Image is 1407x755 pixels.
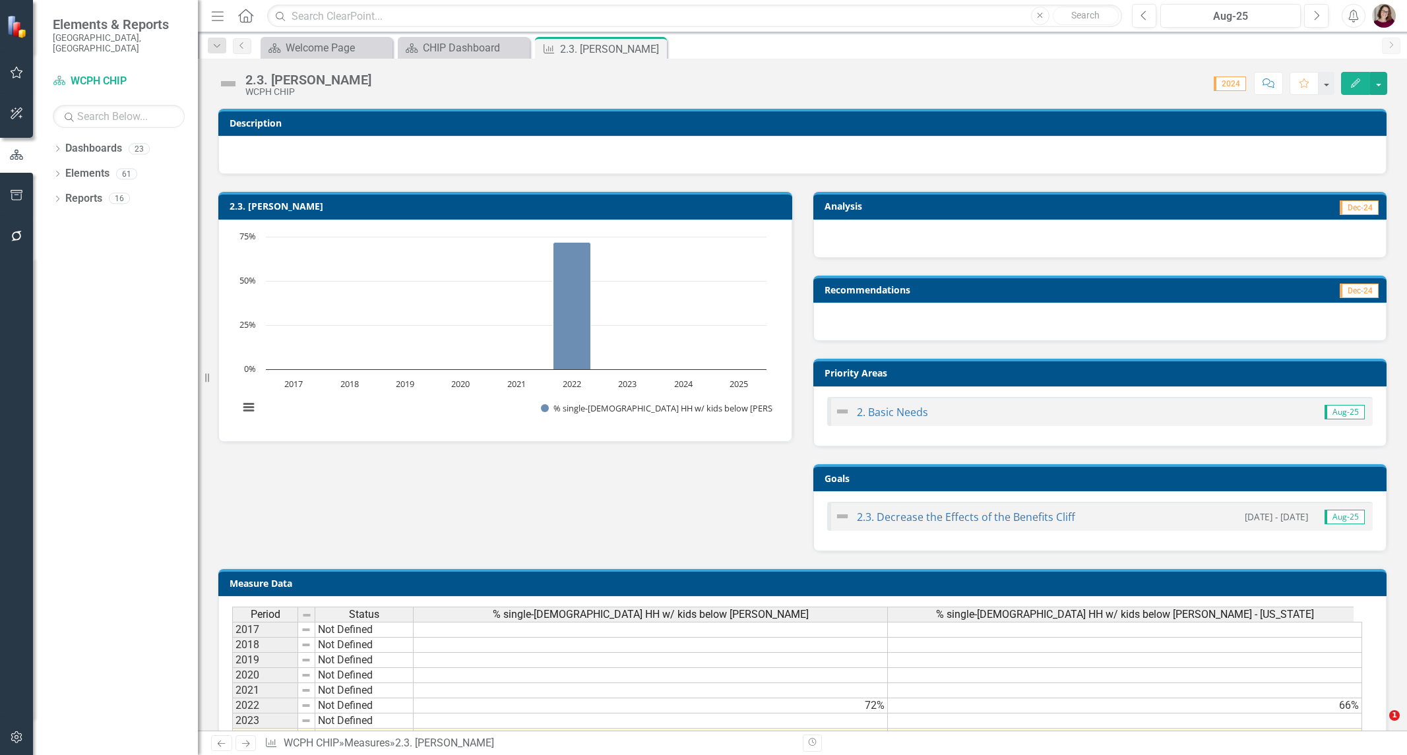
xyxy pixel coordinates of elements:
[53,74,185,89] a: WCPH CHIP
[349,609,379,620] span: Status
[65,166,109,181] a: Elements
[1389,710,1400,721] span: 1
[888,698,1362,713] td: 66%
[301,640,311,650] img: 8DAGhfEEPCf229AAAAAElFTkSuQmCC
[401,40,526,56] a: CHIP Dashboard
[267,5,1122,28] input: Search ClearPoint...
[218,73,239,94] img: Not Defined
[239,230,256,242] text: 75%
[301,655,311,665] img: 8DAGhfEEPCf229AAAAAElFTkSuQmCC
[541,403,761,414] button: Show % single-female HH w/ kids below ALICE - Winnebago
[301,685,311,696] img: 8DAGhfEEPCf229AAAAAElFTkSuQmCC
[423,40,526,56] div: CHIP Dashboard
[232,713,298,729] td: 2023
[315,729,414,744] td: Not Defined
[315,668,414,683] td: Not Defined
[825,473,1381,483] h3: Goals
[340,378,359,390] text: 2018
[109,193,130,204] div: 16
[1340,284,1379,298] span: Dec-24
[315,683,414,698] td: Not Defined
[301,700,311,711] img: 8DAGhfEEPCf229AAAAAElFTkSuQmCC
[936,609,1314,620] span: % single-[DEMOGRAPHIC_DATA] HH w/ kids below [PERSON_NAME] - [US_STATE]
[65,191,102,206] a: Reports
[230,578,1380,588] h3: Measure Data
[396,378,414,390] text: 2019
[1362,710,1394,742] iframe: Intercom live chat
[230,201,786,211] h3: 2.3. [PERSON_NAME]
[618,378,637,390] text: 2023
[730,378,748,390] text: 2025
[239,398,258,417] button: View chart menu, Chart
[301,715,311,726] img: 8DAGhfEEPCf229AAAAAElFTkSuQmCC
[315,698,414,713] td: Not Defined
[245,87,371,97] div: WCPH CHIP
[834,508,850,524] img: Not Defined
[65,141,122,156] a: Dashboards
[315,653,414,668] td: Not Defined
[232,638,298,653] td: 2018
[451,378,470,390] text: 2020
[264,40,389,56] a: Welcome Page
[315,638,414,653] td: Not Defined
[857,405,928,419] a: 2. Basic Needs
[301,670,311,680] img: 8DAGhfEEPCf229AAAAAElFTkSuQmCC
[825,201,1093,211] h3: Analysis
[251,609,280,620] span: Period
[1245,510,1308,523] small: [DATE] - [DATE]
[284,378,303,390] text: 2017
[116,168,137,179] div: 61
[301,610,312,620] img: 8DAGhfEEPCf229AAAAAElFTkSuQmCC
[553,402,817,414] text: % single-[DEMOGRAPHIC_DATA] HH w/ kids below [PERSON_NAME]
[7,15,30,38] img: ClearPoint Strategy
[1214,76,1246,91] span: 2024
[344,737,390,749] a: Measures
[284,737,339,749] a: WCPH CHIP
[1325,510,1365,524] span: Aug-25
[395,737,494,749] div: 2.3. [PERSON_NAME]
[315,622,414,638] td: Not Defined
[239,318,256,330] text: 25%
[245,73,371,87] div: 2.3. [PERSON_NAME]
[244,363,256,375] text: 0%
[825,285,1203,295] h3: Recommendations
[553,242,591,369] path: 2022, 72. % single-female HH w/ kids below ALICE - Winnebago.
[232,230,773,428] svg: Interactive chart
[232,698,298,713] td: 2022
[1053,7,1119,25] button: Search
[560,41,664,57] div: 2.3. [PERSON_NAME]
[825,368,1381,378] h3: Priority Areas
[507,378,526,390] text: 2021
[414,698,888,713] td: 72%
[315,713,414,729] td: Not Defined
[232,622,298,638] td: 2017
[301,624,311,635] img: 8DAGhfEEPCf229AAAAAElFTkSuQmCC
[563,378,581,390] text: 2022
[265,736,792,751] div: » »
[1340,200,1379,215] span: Dec-24
[53,105,185,128] input: Search Below...
[53,32,185,54] small: [GEOGRAPHIC_DATA], [GEOGRAPHIC_DATA]
[230,118,1380,128] h3: Description
[834,404,850,419] img: Not Defined
[232,729,298,744] td: 2024
[239,274,256,286] text: 50%
[857,510,1075,524] a: 2.3. Decrease the Effects of the Benefits Cliff
[53,16,185,32] span: Elements & Reports
[232,668,298,683] td: 2020
[493,609,809,620] span: % single-[DEMOGRAPHIC_DATA] HH w/ kids below [PERSON_NAME]
[232,683,298,698] td: 2021
[1165,9,1296,24] div: Aug-25
[232,230,778,428] div: Chart. Highcharts interactive chart.
[1160,4,1301,28] button: Aug-25
[232,653,298,668] td: 2019
[1071,10,1100,20] span: Search
[129,143,150,154] div: 23
[286,40,389,56] div: Welcome Page
[674,378,693,390] text: 2024
[1325,405,1365,419] span: Aug-25
[1372,4,1396,28] img: Sarahjean Schluechtermann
